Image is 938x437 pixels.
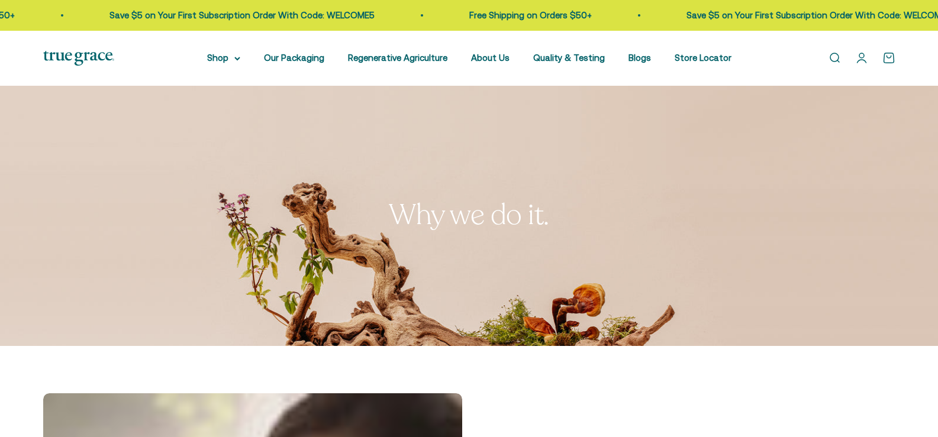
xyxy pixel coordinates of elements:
[207,51,240,65] summary: Shop
[628,53,651,63] a: Blogs
[533,53,605,63] a: Quality & Testing
[348,53,447,63] a: Regenerative Agriculture
[471,53,510,63] a: About Us
[389,196,549,234] split-lines: Why we do it.
[109,8,375,22] p: Save $5 on Your First Subscription Order With Code: WELCOME5
[264,53,324,63] a: Our Packaging
[469,10,592,20] a: Free Shipping on Orders $50+
[675,53,731,63] a: Store Locator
